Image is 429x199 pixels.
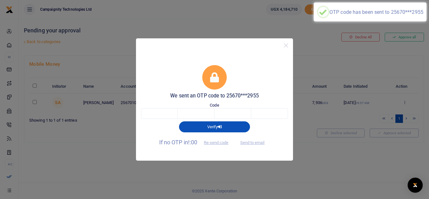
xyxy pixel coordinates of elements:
div: OTP code has been sent to 25670***2955 [329,9,423,15]
h5: We sent an OTP code to 25670***2955 [141,93,288,99]
span: If no OTP in [159,139,234,146]
button: Verify [179,121,250,132]
div: Open Intercom Messenger [408,178,423,193]
button: Close [281,41,291,50]
span: !:00 [188,139,197,146]
label: Code [210,102,219,108]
